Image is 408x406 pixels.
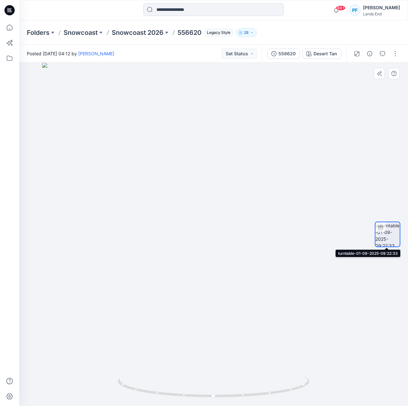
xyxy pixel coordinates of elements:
[178,28,201,37] p: 556620
[375,222,400,246] img: turntable-01-09-2025-09:22:33
[27,28,49,37] a: Folders
[314,50,337,57] div: Desert Tan
[363,12,400,16] div: Lands End
[27,50,114,57] span: Posted [DATE] 04:12 by
[365,49,375,59] button: Details
[204,29,233,36] span: Legacy Style
[78,51,114,56] a: [PERSON_NAME]
[267,49,300,59] button: 556620
[244,29,249,36] p: 28
[302,49,341,59] button: Desert Tan
[201,28,233,37] button: Legacy Style
[278,50,296,57] div: 556620
[112,28,163,37] a: Snowcoast 2026
[363,4,400,12] div: [PERSON_NAME]
[336,5,345,11] span: 99+
[64,28,98,37] a: Snowcoast
[349,4,360,16] div: PF
[236,28,257,37] button: 28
